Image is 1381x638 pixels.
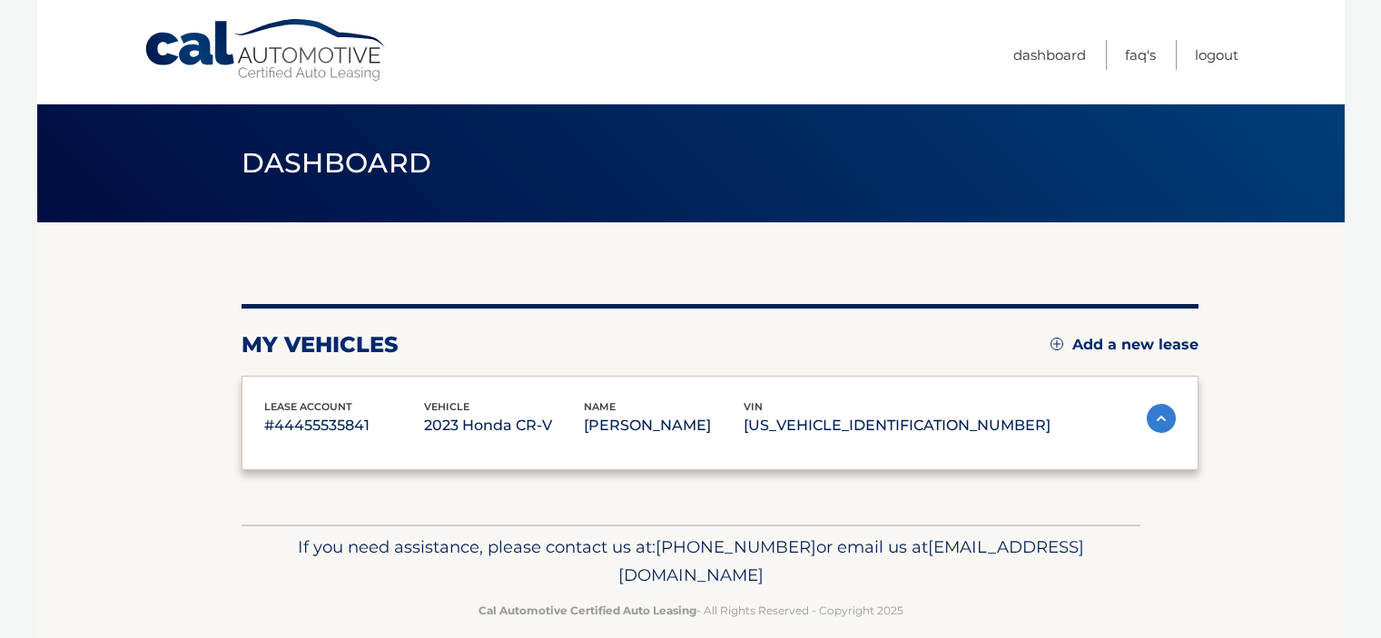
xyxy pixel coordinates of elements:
a: Dashboard [1013,40,1086,70]
p: If you need assistance, please contact us at: or email us at [253,533,1129,591]
img: add.svg [1051,338,1063,350]
p: 2023 Honda CR-V [424,413,584,438]
a: FAQ's [1125,40,1156,70]
span: name [584,400,616,413]
span: lease account [264,400,352,413]
span: [PHONE_NUMBER] [656,536,816,557]
img: accordion-active.svg [1147,404,1176,433]
a: Logout [1195,40,1238,70]
span: Dashboard [242,146,432,180]
span: vin [744,400,763,413]
strong: Cal Automotive Certified Auto Leasing [478,604,696,617]
p: #44455535841 [264,413,424,438]
p: [US_VEHICLE_IDENTIFICATION_NUMBER] [744,413,1051,438]
p: [PERSON_NAME] [584,413,744,438]
h2: my vehicles [242,331,399,358]
p: - All Rights Reserved - Copyright 2025 [253,601,1129,620]
a: Add a new lease [1051,336,1199,354]
span: vehicle [424,400,469,413]
a: Cal Automotive [143,18,389,83]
